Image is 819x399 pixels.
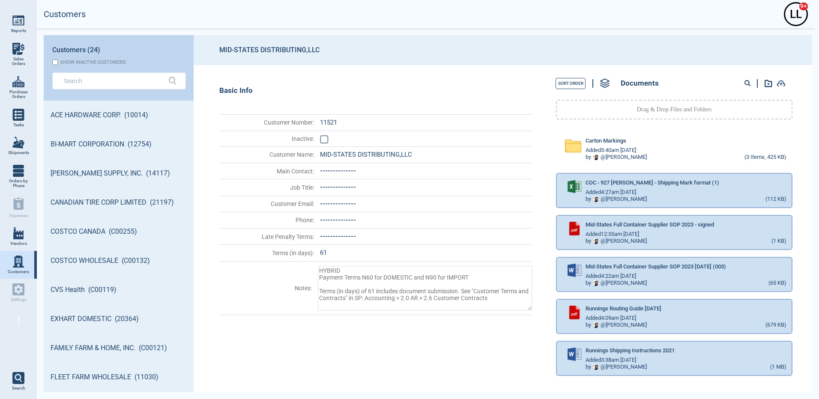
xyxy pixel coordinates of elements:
[13,122,24,128] span: Tasks
[568,222,581,235] img: pdf
[12,43,24,55] img: menu_icon
[220,135,314,142] span: Inactive :
[44,333,194,363] a: FAMILY FARM & HOME, INC. (C00121)
[220,184,314,191] span: Job Title :
[194,35,812,65] header: MID-STATES DISTRIBUTING,LLC
[320,249,327,256] span: 61
[11,28,26,33] span: Reports
[7,57,30,66] span: Sales Orders
[593,364,599,370] img: Avatar
[64,74,161,87] input: Search
[765,80,772,87] img: add-document
[586,348,675,354] span: Runnings Shipping Instructions 2021
[12,76,24,88] img: menu_icon
[7,179,30,188] span: Orders by Phase
[12,386,25,391] span: Search
[586,154,647,161] div: by @ [PERSON_NAME]
[220,233,314,240] span: Late Penalty Terms :
[785,3,807,25] div: L L
[44,275,194,304] a: CVS Health (C00119)
[621,79,659,88] span: Documents
[568,180,581,194] img: excel
[60,60,126,65] div: Show inactive customers
[44,304,194,333] a: EXHART DOMESTIC (20364)
[586,222,714,228] span: Mid-States Full Container Supplier SOP 2023 - signed
[220,217,314,223] span: Phone :
[318,266,532,310] textarea: HYBRID Payment Terms N60 for DOMESTIC and N90 for IMPORT Terms (in days) of 61 includes document ...
[586,273,636,280] span: Added 4:22am [DATE]
[320,183,356,191] span: --------------
[568,264,581,277] img: word
[7,89,30,99] span: Purchase Orders
[44,130,194,159] a: BI-MART CORPORATION (12754)
[586,147,636,154] span: Added 5:40am [DATE]
[586,306,661,312] span: Runnings Routing Guide [DATE]
[586,364,647,370] div: by @ [PERSON_NAME]
[44,9,86,19] h2: Customers
[12,256,24,268] img: menu_icon
[12,165,24,177] img: menu_icon
[320,200,356,208] span: --------------
[220,285,312,292] span: Notes :
[593,196,599,202] img: Avatar
[320,119,337,126] span: 11521
[220,119,314,126] span: Customer Number :
[765,322,786,329] div: (679 KB)
[637,105,712,114] p: Drag & Drop Files and Folders
[219,86,532,95] div: Basic Info
[44,246,194,275] a: COSTCO WHOLESALE (C00132)
[586,315,636,322] span: Added 4:09am [DATE]
[44,363,194,392] a: FLEET FARM WHOLESALE (11030)
[44,101,194,392] div: grid
[586,180,719,186] span: COC - 927 [PERSON_NAME] - Shipping Mark format (1)
[768,280,786,287] div: (65 KB)
[320,216,356,224] span: --------------
[765,196,786,203] div: (112 KB)
[593,322,599,328] img: Avatar
[44,188,194,217] a: CANADIAN TIRE CORP LIMITED (21197)
[8,269,29,274] span: Customers
[44,101,194,130] a: ACE HARDWARE CORP. (10014)
[220,250,314,256] span: Terms (in days) :
[12,137,24,149] img: menu_icon
[10,241,27,246] span: Vendors
[44,159,194,188] a: [PERSON_NAME] SUPPLY, INC. (14117)
[586,322,647,328] div: by @ [PERSON_NAME]
[220,151,314,158] span: Customer Name :
[8,150,29,155] span: Shipments
[586,231,639,238] span: Added 12:55am [DATE]
[586,264,726,270] span: Mid-States Full Container Supplier SOP 2023 [DATE] (003)
[586,189,636,196] span: Added 4:27am [DATE]
[586,357,636,363] span: Added 3:38am [DATE]
[586,196,647,202] div: by @ [PERSON_NAME]
[44,217,194,246] a: COSTCO CANADA (C00255)
[220,168,314,175] span: Main Contact :
[777,80,786,87] img: add-document
[320,151,412,158] span: MID-STATES DISTRIBUTING,LLC
[586,280,647,286] div: by @ [PERSON_NAME]
[320,167,356,175] span: --------------
[12,109,24,121] img: menu_icon
[744,154,786,161] div: (3 Items, 425 KB)
[568,306,581,319] img: pdf
[593,280,599,286] img: Avatar
[52,46,100,54] span: Customers (24)
[220,200,314,207] span: Customer Email :
[770,364,786,371] div: (1 MB)
[556,78,586,89] button: Sort Order
[593,238,599,244] img: Avatar
[12,15,24,27] img: menu_icon
[771,238,786,245] div: (1 KB)
[799,2,808,11] span: 9+
[568,348,581,361] img: word
[12,227,24,239] img: menu_icon
[586,138,626,144] span: Carton Markings
[586,238,647,244] div: by @ [PERSON_NAME]
[593,154,599,160] img: Avatar
[320,232,356,240] span: --------------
